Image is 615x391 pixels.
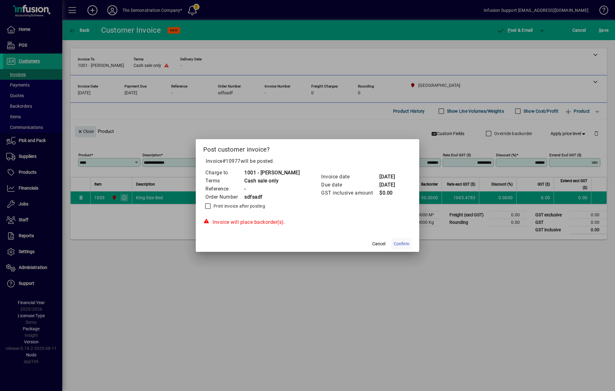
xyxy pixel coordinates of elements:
span: #10977 [223,158,241,164]
td: [DATE] [379,181,404,189]
h2: Post customer invoice? [196,139,419,157]
p: Invoice will be posted . [203,158,412,165]
label: Print invoice after posting [212,203,265,209]
td: Order Number [205,193,244,201]
td: 1001 - [PERSON_NAME] [244,169,300,177]
div: Invoice will place backorder(s). [203,219,412,226]
td: Cash sale only [244,177,300,185]
span: Cancel [372,241,385,247]
td: Charge to [205,169,244,177]
td: $0.00 [379,189,404,197]
button: Cancel [369,238,389,249]
button: Confirm [391,238,412,249]
td: Invoice date [321,173,379,181]
td: Terms [205,177,244,185]
td: sdfsadf [244,193,300,201]
span: Confirm [394,241,409,247]
td: Reference [205,185,244,193]
td: [DATE] [379,173,404,181]
td: GST inclusive amount [321,189,379,197]
td: - [244,185,300,193]
td: Due date [321,181,379,189]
